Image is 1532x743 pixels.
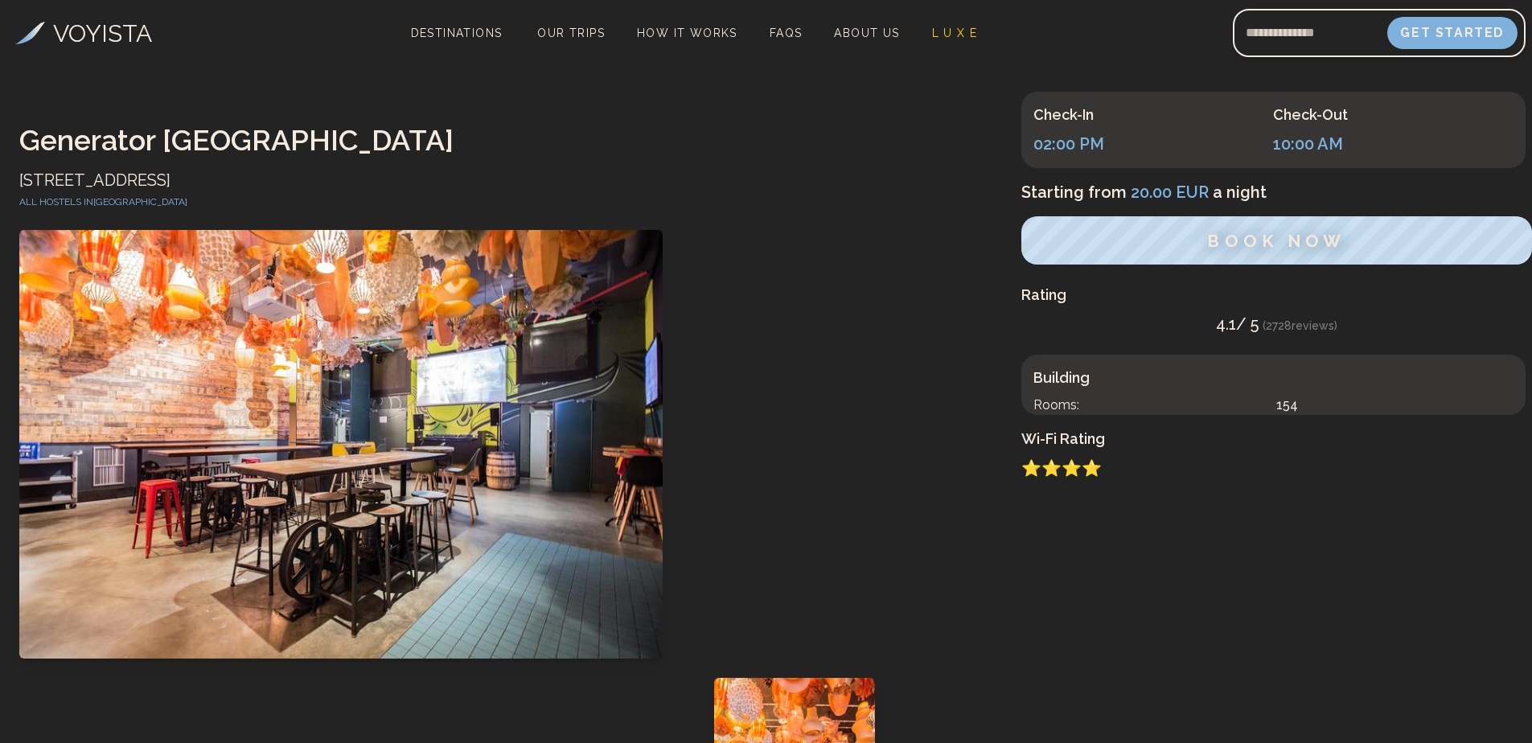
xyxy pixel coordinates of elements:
[1033,104,1273,126] p: Check-In
[15,15,152,51] a: VOYISTA
[1033,367,1514,389] h3: Building
[19,124,1002,156] h1: Generator [GEOGRAPHIC_DATA]
[1273,133,1513,155] p: 10:00 AM
[637,27,737,39] span: How It Works
[763,22,809,44] a: FAQs
[531,22,611,44] a: Our Trips
[1387,17,1518,49] button: Get Started
[1207,231,1345,251] span: BOOK NOW
[932,27,978,39] span: L U X E
[19,169,1002,191] p: [STREET_ADDRESS]
[1033,396,1270,415] p: Rooms:
[1273,104,1513,126] p: Check-Out
[1033,133,1273,155] p: 02:00 PM
[834,27,899,39] span: About Us
[828,22,906,44] a: About Us
[537,27,605,39] span: Our Trips
[1233,14,1387,52] input: Email address
[630,22,744,44] a: How It Works
[1021,313,1532,335] p: 4.1 / 5
[1021,284,1532,306] h3: Rating
[770,27,803,39] span: FAQs
[1127,183,1213,202] span: 20.00 EUR
[1021,428,1532,450] h3: Wi-Fi Rating
[53,15,152,51] h3: VOYISTA
[1021,216,1532,265] button: BOOK NOW
[15,22,45,44] img: Voyista Logo
[1276,396,1514,415] p: 154
[926,22,984,44] a: L U X E
[1021,457,1532,479] p: ⭐⭐⭐⭐
[19,196,187,207] a: All hostels in[GEOGRAPHIC_DATA]
[405,20,509,68] span: Destinations
[19,230,663,659] img: Generator Barcelona
[1021,235,1532,250] a: BOOK NOW
[1263,319,1337,332] span: ( 2728 reviews)
[1021,181,1532,203] h4: Starting from a night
